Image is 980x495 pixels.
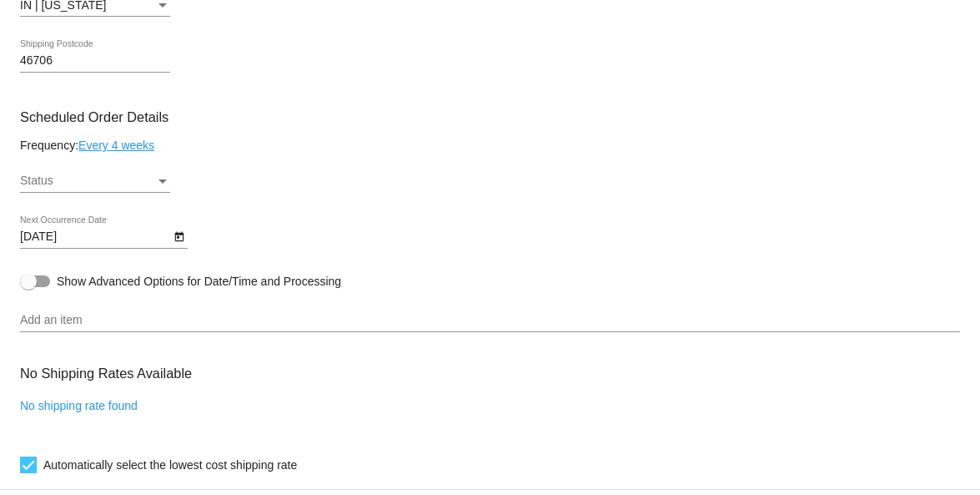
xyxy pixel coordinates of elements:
[20,230,170,244] input: Next Occurrence Date
[20,399,138,412] a: No shipping rate found
[20,356,192,391] h3: No Shipping Rates Available
[57,273,341,290] span: Show Advanced Options for Date/Time and Processing
[20,314,960,327] input: Add an item
[20,174,53,187] span: Status
[43,455,297,475] span: Automatically select the lowest cost shipping rate
[20,174,170,188] mat-select: Status
[170,227,188,245] button: Open calendar
[78,139,154,152] a: Every 4 weeks
[20,139,960,152] div: Frequency:
[20,54,170,68] input: Shipping Postcode
[20,109,960,125] h3: Scheduled Order Details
